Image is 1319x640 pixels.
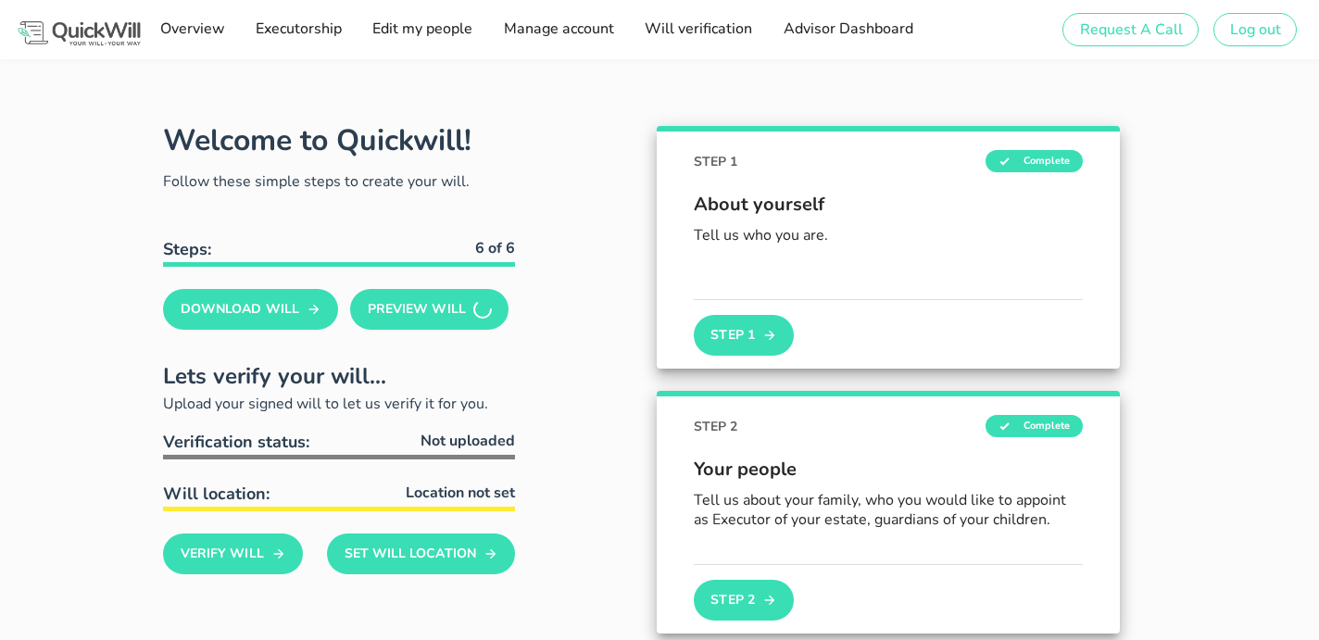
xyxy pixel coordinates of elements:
[638,11,758,48] a: Will verification
[163,359,515,393] h2: Lets verify your will...
[782,19,912,39] span: Advisor Dashboard
[255,19,342,39] span: Executorship
[776,11,918,48] a: Advisor Dashboard
[153,11,230,48] a: Overview
[694,580,794,621] button: Step 2
[371,19,472,39] span: Edit my people
[694,456,1083,483] span: Your people
[350,289,509,330] button: Preview Will
[986,415,1083,437] span: Complete
[694,152,737,171] span: STEP 1
[1062,13,1198,46] button: Request A Call
[406,482,515,504] span: Location not set
[163,393,515,415] p: Upload your signed will to let us verify it for you.
[163,483,270,505] span: Will location:
[15,19,144,49] img: Logo
[496,11,619,48] a: Manage account
[502,19,613,39] span: Manage account
[249,11,347,48] a: Executorship
[163,289,338,330] button: Download Will
[1213,13,1297,46] button: Log out
[694,191,1083,219] span: About yourself
[1078,19,1182,40] span: Request A Call
[163,431,309,453] span: Verification status:
[694,491,1083,530] p: Tell us about your family, who you would like to appoint as Executor of your estate, guardians of...
[986,150,1083,172] span: Complete
[163,238,211,260] b: Steps:
[694,417,737,436] span: STEP 2
[327,533,515,574] button: Set Will Location
[163,533,303,574] button: Verify Will
[694,226,1083,245] p: Tell us who you are.
[163,170,515,193] p: Follow these simple steps to create your will.
[694,315,794,356] button: Step 1
[644,19,752,39] span: Will verification
[421,430,515,452] span: Not uploaded
[1229,19,1281,40] span: Log out
[366,11,478,48] a: Edit my people
[475,238,515,258] b: 6 of 6
[158,19,224,39] span: Overview
[163,120,471,160] h1: Welcome to Quickwill!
